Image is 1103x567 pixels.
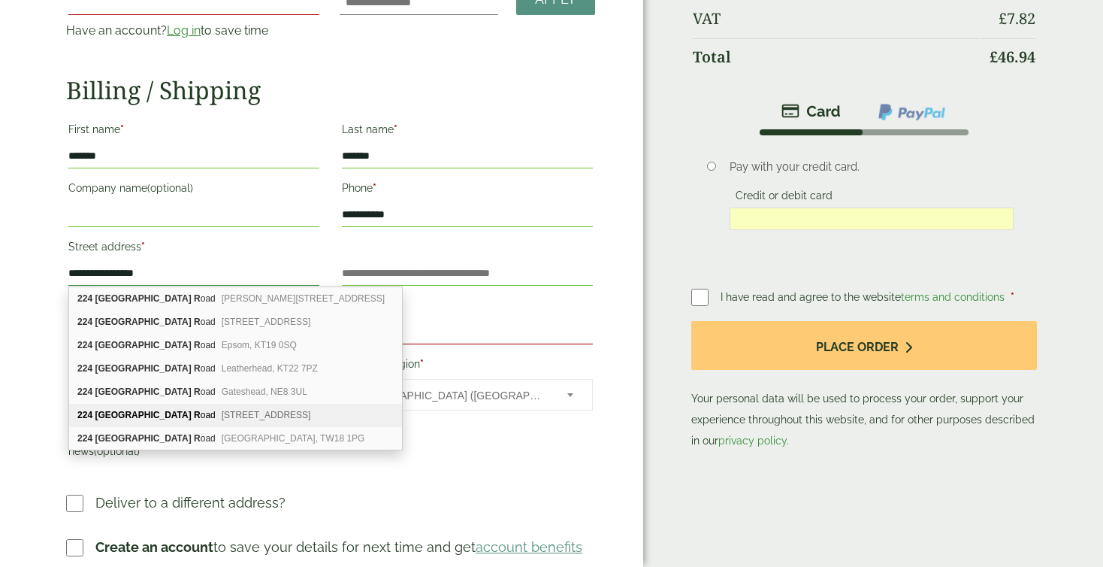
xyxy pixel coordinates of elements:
[999,8,1035,29] bdi: 7.82
[420,358,424,370] abbr: required
[77,410,92,420] b: 224
[77,317,92,327] b: 224
[342,295,593,320] label: Postcode
[781,102,841,120] img: stripe.png
[990,47,998,67] span: £
[77,387,92,397] b: 224
[95,410,191,420] b: [GEOGRAPHIC_DATA]
[77,363,92,374] b: 224
[147,182,193,194] span: (optional)
[95,293,191,304] b: [GEOGRAPHIC_DATA]
[94,445,140,457] span: (optional)
[120,123,124,135] abbr: required
[1011,291,1014,303] abbr: required
[77,433,92,444] b: 224
[358,380,547,411] span: United Kingdom (UK)
[901,291,1005,303] a: terms and conditions
[730,190,839,206] label: Credit or debit card
[222,387,307,397] span: Gateshead, NE8 3UL
[194,293,201,304] b: R
[77,340,92,350] b: 224
[373,182,376,194] abbr: required
[66,22,322,40] p: Have an account? to save time
[167,23,201,38] a: Log in
[222,433,365,444] span: [GEOGRAPHIC_DATA], TW18 1PG
[718,435,787,447] a: privacy policy
[95,537,582,557] p: to save your details for next time and get
[194,387,201,397] b: R
[691,321,1037,451] p: Your personal data will be used to process your order, support your experience throughout this we...
[342,353,593,379] label: Country/Region
[999,8,1007,29] span: £
[342,119,593,144] label: Last name
[66,76,595,105] h2: Billing / Shipping
[194,433,201,444] b: R
[95,317,191,327] b: [GEOGRAPHIC_DATA]
[194,317,201,327] b: R
[69,381,402,404] div: 224 Kingston Road
[194,410,201,420] b: R
[990,47,1035,67] bdi: 46.94
[730,159,1014,175] p: Pay with your credit card.
[77,293,92,304] b: 224
[95,387,191,397] b: [GEOGRAPHIC_DATA]
[69,427,402,450] div: 224 Kingston Road
[95,433,191,444] b: [GEOGRAPHIC_DATA]
[68,119,319,144] label: First name
[95,340,191,350] b: [GEOGRAPHIC_DATA]
[194,363,201,374] b: R
[222,363,318,374] span: Leatherhead, KT22 7PZ
[69,404,402,427] div: 224 Kingston Road
[476,539,582,555] a: account benefits
[69,311,402,334] div: 224 Kingston Road
[95,363,191,374] b: [GEOGRAPHIC_DATA]
[877,102,947,122] img: ppcp-gateway.png
[194,340,201,350] b: R
[693,38,979,75] th: Total
[222,410,311,420] span: [STREET_ADDRESS]
[693,1,979,37] th: VAT
[394,123,397,135] abbr: required
[222,340,297,350] span: Epsom, KT19 0SQ
[95,539,213,555] strong: Create an account
[222,317,311,327] span: [STREET_ADDRESS]
[342,379,593,411] span: Country/Region
[342,177,593,203] label: Phone
[721,291,1008,303] span: I have read and agree to the website
[69,287,402,311] div: 224 Kingston Road
[222,293,385,304] span: [PERSON_NAME][STREET_ADDRESS]
[69,334,402,357] div: 224 Kingston Road
[691,321,1037,370] button: Place order
[68,177,319,203] label: Company name
[69,357,402,381] div: 224 Kingston Road
[95,493,286,513] p: Deliver to a different address?
[734,212,1009,226] iframe: Secure card payment input frame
